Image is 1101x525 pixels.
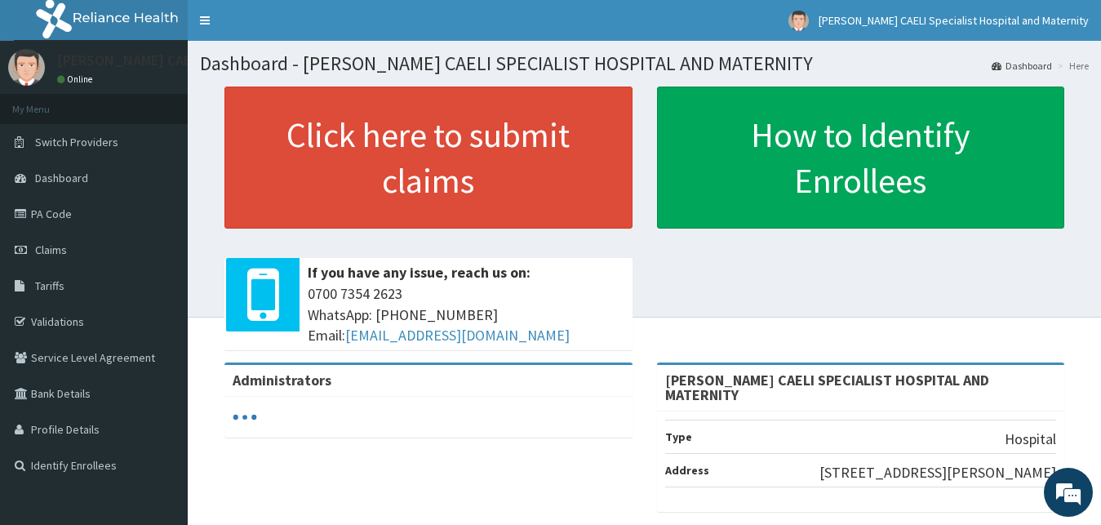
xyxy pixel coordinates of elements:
[8,49,45,86] img: User Image
[35,171,88,185] span: Dashboard
[1005,429,1056,450] p: Hospital
[224,87,633,229] a: Click here to submit claims
[233,371,331,389] b: Administrators
[200,53,1089,74] h1: Dashboard - [PERSON_NAME] CAELI SPECIALIST HOSPITAL AND MATERNITY
[665,429,692,444] b: Type
[345,326,570,345] a: [EMAIL_ADDRESS][DOMAIN_NAME]
[57,73,96,85] a: Online
[665,371,989,404] strong: [PERSON_NAME] CAELI SPECIALIST HOSPITAL AND MATERNITY
[57,53,418,68] p: [PERSON_NAME] CAELI Specialist Hospital and Maternity
[35,278,64,293] span: Tariffs
[1054,59,1089,73] li: Here
[819,462,1056,483] p: [STREET_ADDRESS][PERSON_NAME]
[233,405,257,429] svg: audio-loading
[657,87,1065,229] a: How to Identify Enrollees
[788,11,809,31] img: User Image
[35,242,67,257] span: Claims
[665,463,709,478] b: Address
[308,283,624,346] span: 0700 7354 2623 WhatsApp: [PHONE_NUMBER] Email:
[992,59,1052,73] a: Dashboard
[819,13,1089,28] span: [PERSON_NAME] CAELI Specialist Hospital and Maternity
[308,263,531,282] b: If you have any issue, reach us on:
[35,135,118,149] span: Switch Providers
